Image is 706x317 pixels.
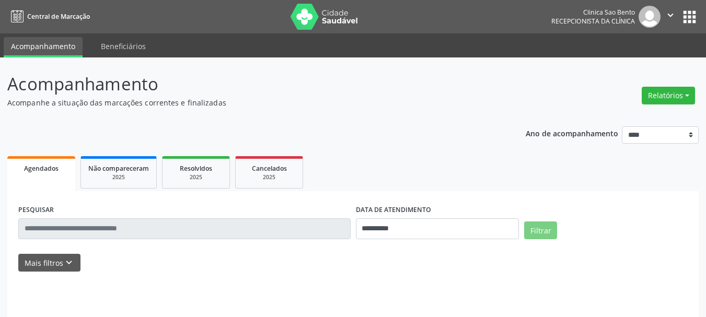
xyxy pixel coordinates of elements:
[18,202,54,218] label: PESQUISAR
[170,173,222,181] div: 2025
[524,221,557,239] button: Filtrar
[680,8,699,26] button: apps
[24,164,59,173] span: Agendados
[4,37,83,57] a: Acompanhamento
[551,8,635,17] div: Clinica Sao Bento
[7,97,491,108] p: Acompanhe a situação das marcações correntes e finalizadas
[639,6,661,28] img: img
[526,126,618,139] p: Ano de acompanhamento
[88,164,149,173] span: Não compareceram
[18,254,80,272] button: Mais filtroskeyboard_arrow_down
[551,17,635,26] span: Recepcionista da clínica
[63,257,75,268] i: keyboard_arrow_down
[180,164,212,173] span: Resolvidos
[94,37,153,55] a: Beneficiários
[661,6,680,28] button: 
[88,173,149,181] div: 2025
[7,71,491,97] p: Acompanhamento
[642,87,695,104] button: Relatórios
[252,164,287,173] span: Cancelados
[665,9,676,21] i: 
[27,12,90,21] span: Central de Marcação
[7,8,90,25] a: Central de Marcação
[356,202,431,218] label: DATA DE ATENDIMENTO
[243,173,295,181] div: 2025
